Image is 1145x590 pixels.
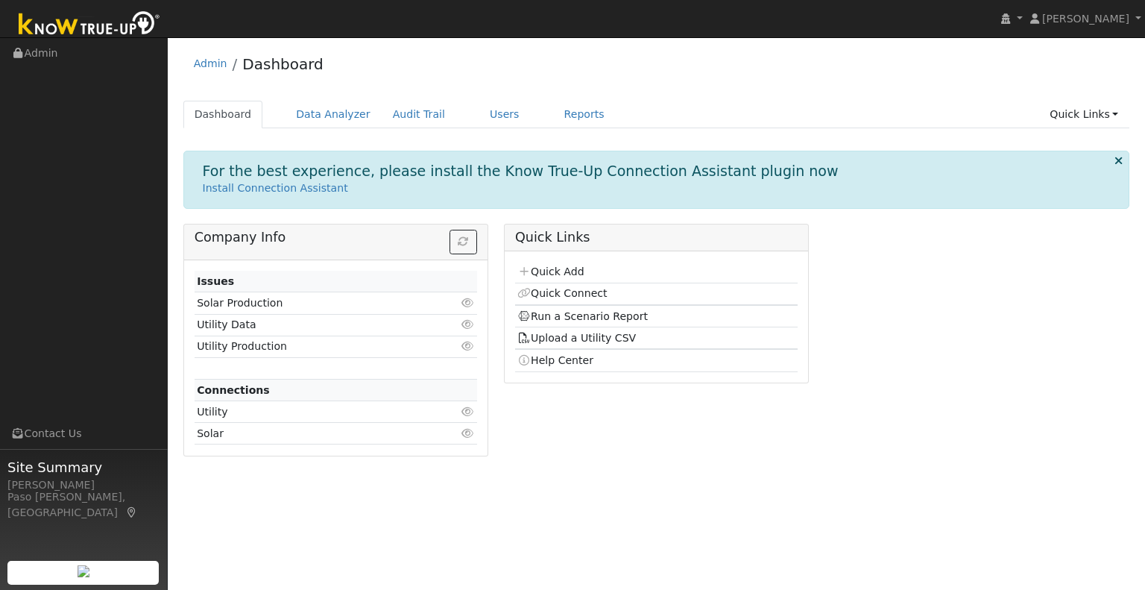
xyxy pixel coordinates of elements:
[11,8,168,42] img: Know True-Up
[195,292,432,314] td: Solar Production
[197,384,270,396] strong: Connections
[517,266,584,277] a: Quick Add
[517,332,636,344] a: Upload a Utility CSV
[285,101,382,128] a: Data Analyzer
[461,407,475,417] i: Click to view
[479,101,531,128] a: Users
[7,489,160,521] div: Paso [PERSON_NAME], [GEOGRAPHIC_DATA]
[195,423,432,445] td: Solar
[461,298,475,308] i: Click to view
[242,55,324,73] a: Dashboard
[197,275,234,287] strong: Issues
[7,477,160,493] div: [PERSON_NAME]
[517,354,593,366] a: Help Center
[461,319,475,330] i: Click to view
[195,401,432,423] td: Utility
[461,341,475,351] i: Click to view
[515,230,798,245] h5: Quick Links
[517,310,648,322] a: Run a Scenario Report
[517,287,607,299] a: Quick Connect
[195,314,432,336] td: Utility Data
[1042,13,1129,25] span: [PERSON_NAME]
[382,101,456,128] a: Audit Trail
[7,457,160,477] span: Site Summary
[195,336,432,357] td: Utility Production
[125,506,139,518] a: Map
[78,565,89,577] img: retrieve
[203,163,839,180] h1: For the best experience, please install the Know True-Up Connection Assistant plugin now
[183,101,263,128] a: Dashboard
[195,230,477,245] h5: Company Info
[194,57,227,69] a: Admin
[553,101,616,128] a: Reports
[461,428,475,439] i: Click to view
[203,182,348,194] a: Install Connection Assistant
[1038,101,1129,128] a: Quick Links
